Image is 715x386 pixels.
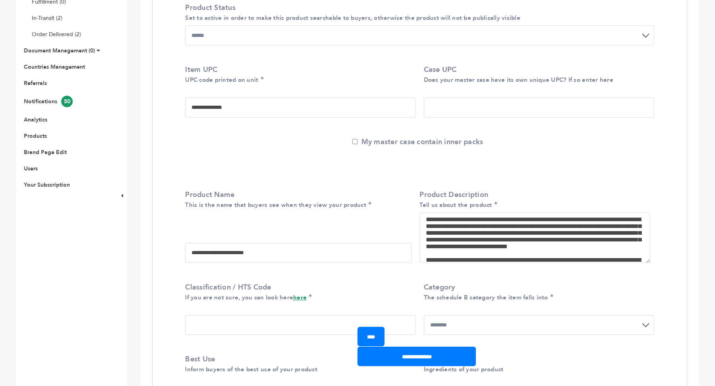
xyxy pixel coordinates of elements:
a: Products [24,132,47,140]
small: The schedule B category the item falls into [424,293,548,301]
span: 50 [61,96,73,107]
small: Tell us about the product [419,201,492,209]
a: here [293,293,307,301]
label: Category [424,282,650,302]
a: Brand Page Edit [24,149,67,156]
a: In-Transit (2) [32,14,62,22]
a: Document Management (0) [24,47,95,54]
a: Referrals [24,79,47,87]
label: Product Description [419,190,650,210]
label: Classification / HTS Code [185,282,412,302]
a: Countries Management [24,63,85,71]
small: Inform buyers of the best use of your product [185,365,317,373]
input: My master case contain inner packs [352,139,357,144]
a: Users [24,165,38,172]
a: Analytics [24,116,47,124]
label: Product Status [185,3,650,23]
label: My master case contain inner packs [352,137,483,147]
small: UPC code printed on unit [185,76,258,84]
label: Product Name [185,190,408,210]
a: Notifications50 [24,98,73,105]
a: Your Subscription [24,181,70,189]
small: If you are not sure, you can look here [185,293,307,301]
a: Order Delivered (2) [32,31,81,38]
small: Set to active in order to make this product searchable to buyers, otherwise the product will not ... [185,14,520,22]
small: This is the name that buyers see when they view your product [185,201,366,209]
small: Does your master case have its own unique UPC? If so enter here [424,76,613,84]
label: Item UPC [185,65,412,85]
label: Best Use [185,354,412,374]
label: Case UPC [424,65,650,85]
small: Ingredients of your product [424,365,504,373]
label: Ingredients [424,354,650,374]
